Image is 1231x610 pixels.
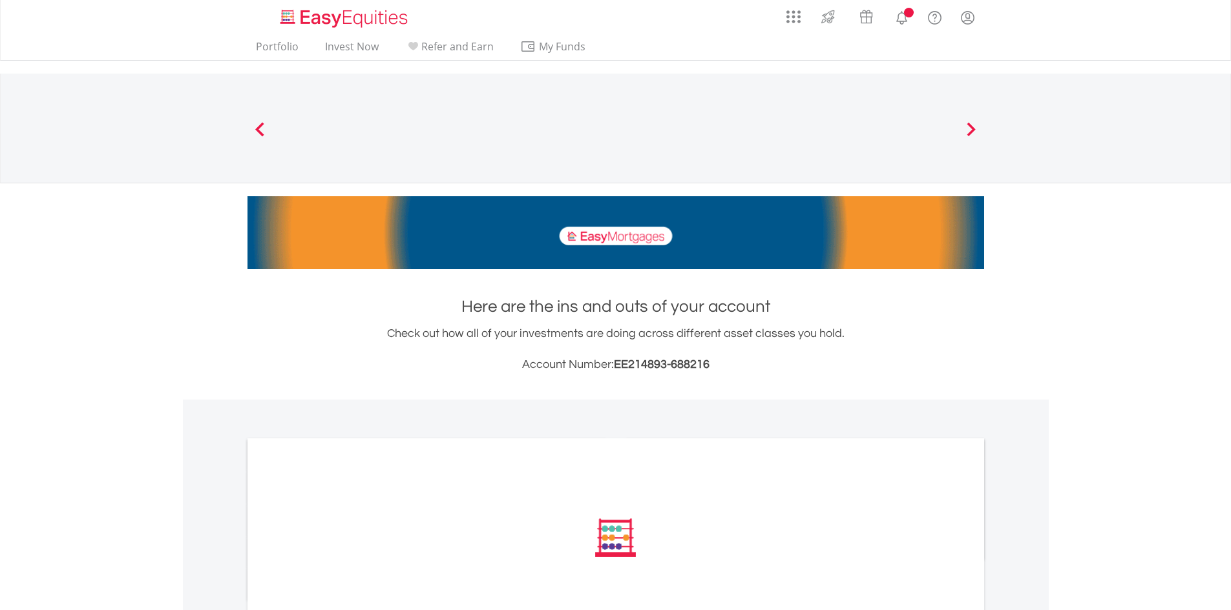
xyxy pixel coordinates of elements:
img: EasyMortage Promotion Banner [247,196,984,269]
span: My Funds [520,38,605,55]
a: Invest Now [320,40,384,60]
img: vouchers-v2.svg [856,6,877,27]
span: EE214893-688216 [614,358,710,371]
a: Vouchers [847,3,885,27]
a: Refer and Earn [400,40,499,60]
img: grid-menu-icon.svg [786,10,801,24]
a: Portfolio [251,40,304,60]
a: Notifications [885,3,918,29]
div: Check out how all of your investments are doing across different asset classes you hold. [247,325,984,374]
a: My Profile [951,3,984,32]
img: thrive-v2.svg [817,6,839,27]
h1: Here are the ins and outs of your account [247,295,984,318]
h3: Account Number: [247,356,984,374]
a: Home page [275,3,413,29]
a: AppsGrid [778,3,809,24]
a: FAQ's and Support [918,3,951,29]
span: Refer and Earn [421,39,494,54]
img: EasyEquities_Logo.png [278,8,413,29]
